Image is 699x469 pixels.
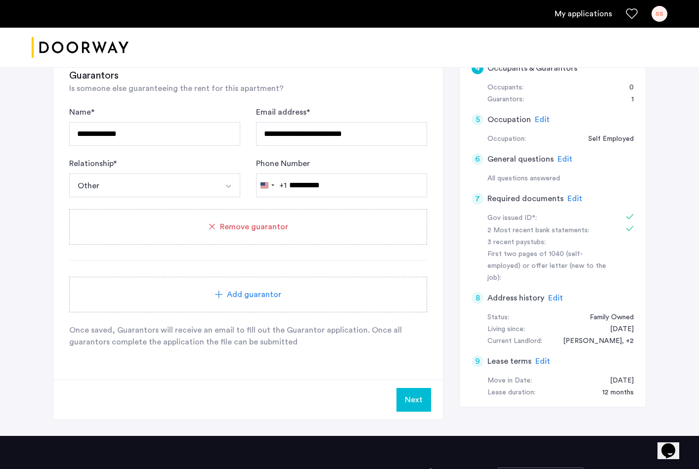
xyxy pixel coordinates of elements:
div: 5 [472,114,483,126]
img: logo [32,29,129,66]
button: Select option [69,173,217,197]
span: Edit [535,116,550,124]
div: Occupation: [487,133,526,145]
span: Add guarantor [227,289,281,300]
label: Phone Number [256,158,310,170]
a: Cazamio logo [32,29,129,66]
h5: Lease terms [487,355,531,367]
h5: Occupants & Guarantors [487,62,577,74]
div: 0 [619,82,634,94]
p: Once saved, Guarantors will receive an email to fill out the Guarantor application. Once all guar... [69,324,427,348]
div: Guarantors: [487,94,524,106]
h5: Occupation [487,114,531,126]
div: 11/01/2024 [600,324,634,336]
a: My application [555,8,612,20]
div: Move in Date: [487,375,532,387]
div: Lease duration: [487,387,535,399]
div: 1 [621,94,634,106]
label: Email address * [256,106,310,118]
div: Current Landlord: [487,336,542,347]
h5: Required documents [487,193,564,205]
div: Rachel Stein [553,336,634,347]
div: Occupants: [487,82,524,94]
div: Status: [487,312,509,324]
div: 3 recent paystubs: [487,237,612,249]
div: 4 [472,62,483,74]
h5: General questions [487,153,554,165]
span: Edit [558,155,572,163]
div: First two pages of 1040 (self-employed) or offer letter (new to the job): [487,249,612,284]
span: Remove guarantor [220,221,288,233]
div: 12 months [592,387,634,399]
a: Favorites [626,8,638,20]
h3: Guarantors [69,69,427,83]
div: +1 [279,179,287,191]
h5: Address history [487,292,544,304]
button: Selected country [257,174,287,197]
div: Self Employed [578,133,634,145]
img: arrow [224,182,232,190]
button: Select option [217,173,240,197]
div: Family Owned [580,312,634,324]
span: Edit [548,294,563,302]
div: 6 [472,153,483,165]
div: 09/01/2025 [600,375,634,387]
div: SS [652,6,667,22]
label: Relationship * [69,158,117,170]
div: 7 [472,193,483,205]
div: 2 Most recent bank statements: [487,225,612,237]
span: , +2 [622,338,634,344]
div: All questions answered [487,173,634,185]
button: Next [396,388,431,412]
span: Is someone else guaranteeing the rent for this apartment? [69,85,284,92]
iframe: chat widget [657,429,689,459]
div: 8 [472,292,483,304]
label: Name * [69,106,94,118]
span: Edit [535,357,550,365]
span: Edit [568,195,582,203]
div: 9 [472,355,483,367]
div: Gov issued ID*: [487,213,612,224]
div: Living since: [487,324,525,336]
